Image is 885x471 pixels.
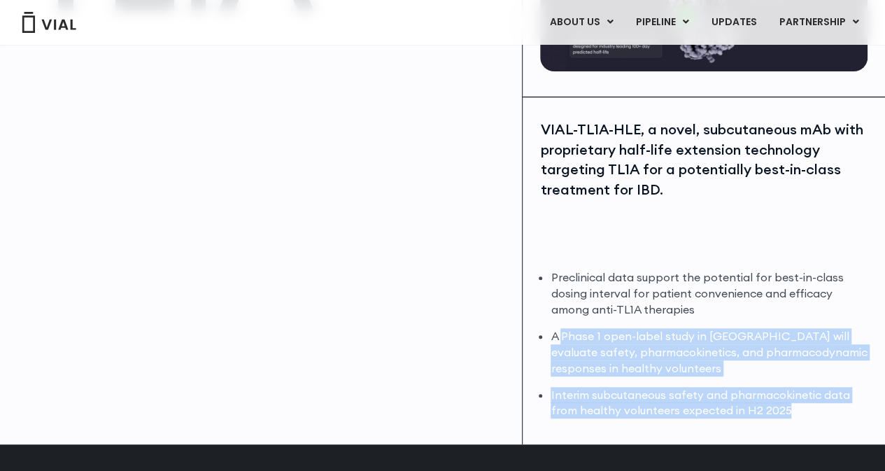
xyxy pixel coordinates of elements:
[21,12,77,33] img: Vial Logo
[551,387,868,419] li: Interim subcutaneous safety and pharmacokinetic data from healthy volunteers expected in H2 2025
[539,10,624,34] a: ABOUT USMenu Toggle
[768,10,870,34] a: PARTNERSHIPMenu Toggle
[625,10,700,34] a: PIPELINEMenu Toggle
[551,328,868,377] li: A Phase 1 open-label study in [GEOGRAPHIC_DATA] will evaluate safety, pharmacokinetics, and pharm...
[551,269,868,318] li: Preclinical data support the potential for best-in-class dosing interval for patient convenience ...
[540,120,868,199] div: VIAL-TL1A-HLE, a novel, subcutaneous mAb with proprietary half-life extension technology targetin...
[700,10,767,34] a: UPDATES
